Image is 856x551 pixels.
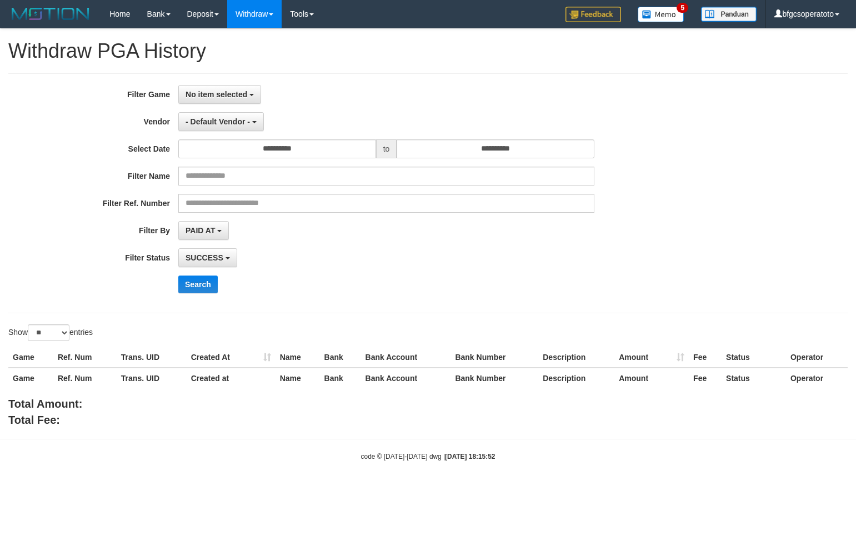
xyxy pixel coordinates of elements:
[8,398,82,410] b: Total Amount:
[178,248,237,267] button: SUCCESS
[53,347,117,368] th: Ref. Num
[361,453,495,460] small: code © [DATE]-[DATE] dwg |
[722,347,786,368] th: Status
[320,347,361,368] th: Bank
[565,7,621,22] img: Feedback.jpg
[450,368,538,388] th: Bank Number
[538,368,614,388] th: Description
[178,112,264,131] button: - Default Vendor -
[450,347,538,368] th: Bank Number
[8,414,60,426] b: Total Fee:
[376,139,397,158] span: to
[186,253,223,262] span: SUCCESS
[53,368,117,388] th: Ref. Num
[178,221,229,240] button: PAID AT
[8,324,93,341] label: Show entries
[361,347,451,368] th: Bank Account
[538,347,614,368] th: Description
[276,368,320,388] th: Name
[186,90,247,99] span: No item selected
[187,368,276,388] th: Created at
[689,368,722,388] th: Fee
[186,117,250,126] span: - Default Vendor -
[117,368,187,388] th: Trans. UID
[722,368,786,388] th: Status
[361,368,451,388] th: Bank Account
[445,453,495,460] strong: [DATE] 18:15:52
[701,7,757,22] img: panduan.png
[8,40,848,62] h1: Withdraw PGA History
[117,347,187,368] th: Trans. UID
[689,347,722,368] th: Fee
[28,324,69,341] select: Showentries
[614,368,689,388] th: Amount
[178,275,218,293] button: Search
[186,226,215,235] span: PAID AT
[786,347,848,368] th: Operator
[276,347,320,368] th: Name
[320,368,361,388] th: Bank
[8,347,53,368] th: Game
[178,85,261,104] button: No item selected
[786,368,848,388] th: Operator
[8,6,93,22] img: MOTION_logo.png
[8,368,53,388] th: Game
[677,3,688,13] span: 5
[614,347,689,368] th: Amount
[638,7,684,22] img: Button%20Memo.svg
[187,347,276,368] th: Created At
